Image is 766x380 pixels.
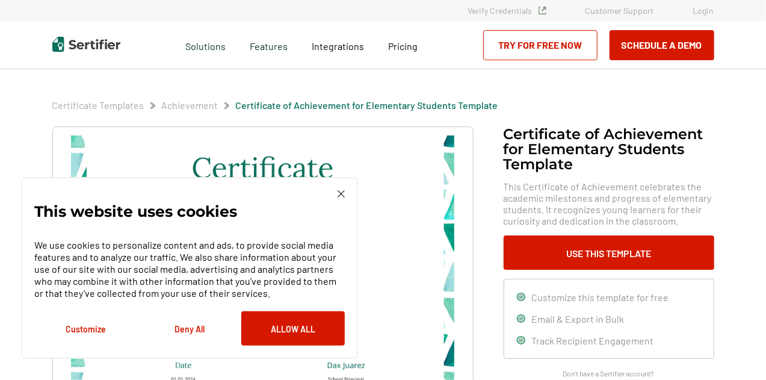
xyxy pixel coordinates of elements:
span: Don’t have a Sertifier account? [563,368,655,379]
span: Customize this template for free [532,291,669,303]
span: Features [250,37,288,52]
p: This website uses cookies [34,205,237,217]
button: Customize [34,311,138,346]
a: Certificate Templates [52,99,144,111]
img: Sertifier | Digital Credentialing Platform [52,37,120,52]
a: Login [693,5,714,16]
button: Use This Template [504,235,714,270]
span: Email & Export in Bulk [532,313,625,325]
span: Track Recipient Engagement [532,335,654,346]
img: Verified [539,7,546,14]
a: Verify Credentials [468,5,546,16]
img: Cookie Popup Close [338,190,345,198]
span: Integrations [312,40,364,52]
a: Integrations [312,37,364,52]
a: Certificate of Achievement for Elementary Students Template [236,99,498,111]
a: Pricing [388,37,418,52]
button: Allow All [241,311,345,346]
a: Try for Free Now [483,30,598,60]
span: Pricing [388,40,418,52]
span: Solutions [185,37,226,52]
a: Customer Support [585,5,654,16]
button: Deny All [138,311,241,346]
span: This Certificate of Achievement celebrates the academic milestones and progress of elementary stu... [504,181,714,226]
button: Schedule a Demo [610,30,714,60]
div: Breadcrumb [52,99,498,111]
h1: Certificate of Achievement for Elementary Students Template [504,126,714,172]
a: Achievement [162,99,218,111]
p: We use cookies to personalize content and ads, to provide social media features and to analyze ou... [34,239,345,299]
